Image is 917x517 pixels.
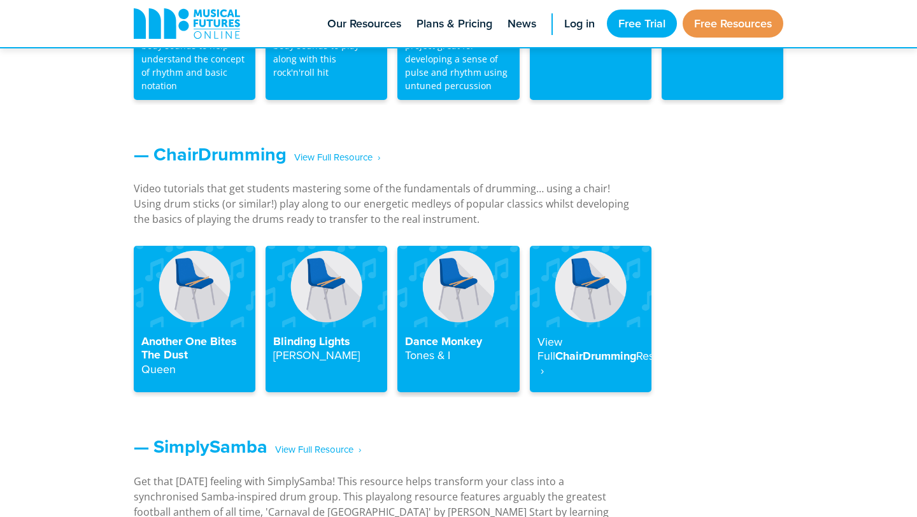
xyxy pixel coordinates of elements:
[267,439,361,461] span: ‎ ‎ ‎ View Full Resource‎‏‏‎ ‎ ›
[287,146,380,169] span: ‎ ‎ ‎ View Full Resource‎‏‏‎ ‎ ›
[537,334,562,364] strong: View Full
[530,246,651,392] a: View FullChairDrummingResource ‎ ›
[607,10,677,38] a: Free Trial
[508,15,536,32] span: News
[134,433,361,460] a: — SimplySamba‎ ‎ ‎ View Full Resource‎‏‏‎ ‎ ›
[405,335,511,363] h4: Dance Monkey
[141,361,176,377] strong: Queen
[141,12,248,92] p: This excerpt is fun for the whole class, use body sounds to help understand the concept of rhythm...
[405,12,511,92] p: An introductory lesson to Percussion Play, a project great for developing a sense of pulse and rh...
[405,347,450,363] strong: Tones & I
[266,246,387,392] a: Blinding Lights[PERSON_NAME]
[564,15,595,32] span: Log in
[134,141,380,167] a: — ChairDrumming‎ ‎ ‎ View Full Resource‎‏‏‎ ‎ ›
[134,246,255,392] a: Another One Bites The DustQueen
[273,347,360,363] strong: [PERSON_NAME]
[327,15,401,32] span: Our Resources
[683,10,783,38] a: Free Resources
[537,335,644,378] h4: ChairDrumming
[141,335,248,377] h4: Another One Bites The Dust
[537,348,683,378] strong: Resource ‎ ›
[134,181,630,227] p: Video tutorials that get students mastering some of the fundamentals of drumming… using a chair! ...
[416,15,492,32] span: Plans & Pricing
[273,335,380,363] h4: Blinding Lights
[397,246,519,392] a: Dance MonkeyTones & I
